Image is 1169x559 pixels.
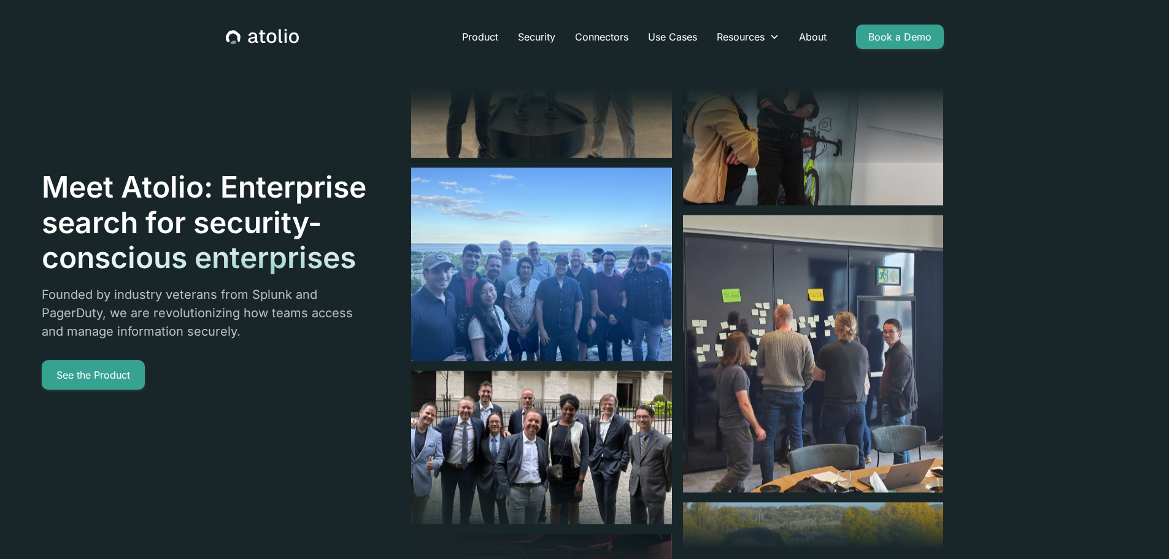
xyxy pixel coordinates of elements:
img: image [411,168,672,361]
h1: Meet Atolio: Enterprise search for security-conscious enterprises [42,169,368,276]
a: See the Product [42,360,145,390]
a: home [226,29,299,45]
img: image [683,215,944,493]
div: Resources [707,25,789,49]
img: image [411,371,672,524]
p: Founded by industry veterans from Splunk and PagerDuty, we are revolutionizing how teams access a... [42,285,368,341]
a: About [789,25,836,49]
a: Use Cases [638,25,707,49]
a: Book a Demo [856,25,944,49]
a: Connectors [565,25,638,49]
div: Resources [717,29,765,44]
a: Product [452,25,508,49]
a: Security [508,25,565,49]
